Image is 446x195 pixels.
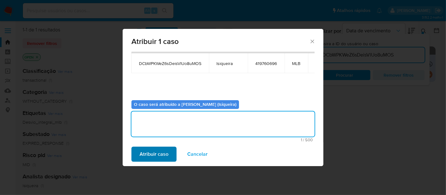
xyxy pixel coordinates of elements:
span: 419760696 [255,61,277,66]
span: Cancelar [187,147,208,161]
span: DCbWPKWeZ6sDeisVlUo8uMOS [139,61,201,66]
b: O caso será atribuído a [PERSON_NAME] (lsiqueira) [134,101,236,107]
span: Atribuir caso [140,147,168,161]
button: Cancelar [179,147,216,162]
button: Fechar a janela [309,38,315,44]
span: MLB [292,61,300,66]
div: assign-modal [123,29,323,166]
span: lsiqueira [216,61,240,66]
span: Atribuir 1 caso [131,38,309,45]
span: Máximo 500 caracteres [133,138,313,142]
button: Atribuir caso [131,147,177,162]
